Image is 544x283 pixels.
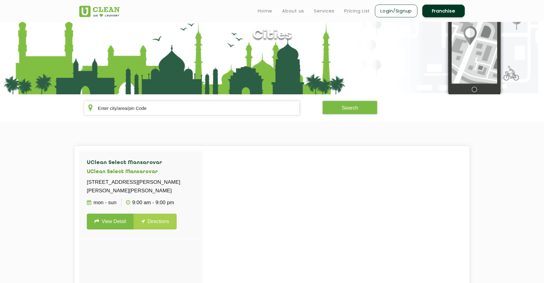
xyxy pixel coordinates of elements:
p: 9:00 AM - 9:00 PM [126,198,174,207]
a: View Detail [87,214,134,229]
a: Directions [134,214,177,229]
a: Pricing List [344,7,370,15]
h4: UClean Select Mansarovar [87,160,195,166]
button: Search [322,101,378,114]
a: About us [282,7,304,15]
h5: UClean Select Mansarovar [87,169,195,175]
h1: Cities [253,27,292,43]
input: Enter city/area/pin Code [84,101,300,115]
a: Home [258,7,272,15]
img: UClean Laundry and Dry Cleaning [79,6,120,17]
p: [STREET_ADDRESS][PERSON_NAME][PERSON_NAME][PERSON_NAME] [87,178,195,195]
a: Franchise [422,5,465,17]
a: Services [314,7,335,15]
a: Login/Signup [375,5,417,17]
p: Mon - Sun [87,198,117,207]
